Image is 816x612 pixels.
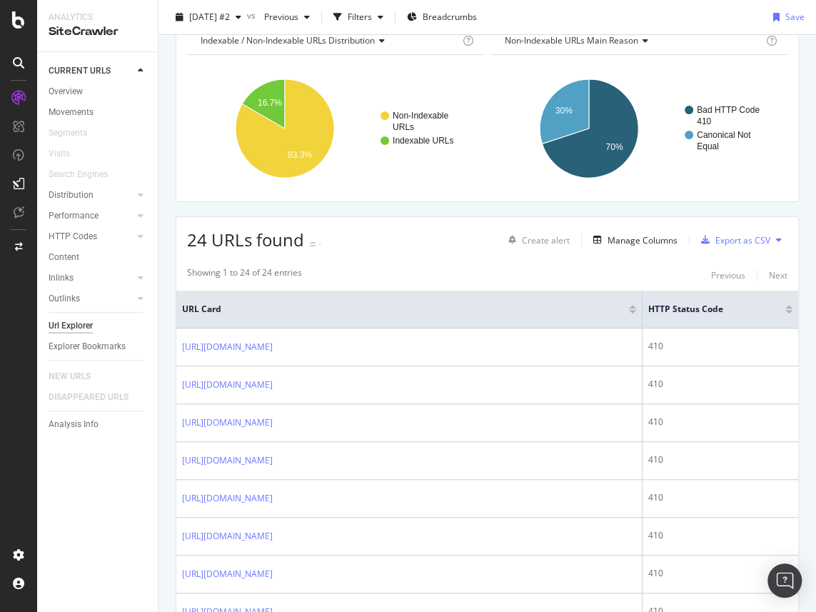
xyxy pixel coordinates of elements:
a: Content [49,250,148,265]
div: CURRENT URLS [49,64,111,79]
div: 410 [648,529,792,542]
span: 24 URLs found [187,228,304,251]
a: Analysis Info [49,417,148,432]
button: Export as CSV [695,229,770,251]
div: Performance [49,209,99,224]
div: Explorer Bookmarks [49,339,126,354]
h4: Non-Indexable URLs Main Reason [502,29,764,52]
button: Filters [328,6,389,29]
button: Breadcrumbs [401,6,483,29]
a: Search Engines [49,167,122,182]
text: Bad HTTP Code [697,105,760,115]
div: Export as CSV [715,234,770,246]
text: 70% [605,142,623,152]
button: Previous [258,6,316,29]
div: HTTP Codes [49,229,97,244]
a: Distribution [49,188,134,203]
div: 410 [648,340,792,353]
text: 410 [697,116,711,126]
span: 2025 Oct. 2nd #2 [189,11,230,23]
div: 410 [648,567,792,580]
text: 83.3% [288,150,312,160]
div: Filters [348,11,372,23]
a: [URL][DOMAIN_NAME] [182,340,273,354]
div: Analytics [49,11,146,24]
a: CURRENT URLS [49,64,134,79]
a: Url Explorer [49,318,148,333]
div: Distribution [49,188,94,203]
span: URL Card [182,303,625,316]
a: [URL][DOMAIN_NAME] [182,529,273,543]
button: Previous [711,266,745,284]
a: Outlinks [49,291,134,306]
div: Url Explorer [49,318,93,333]
div: Analysis Info [49,417,99,432]
div: Movements [49,105,94,120]
div: Open Intercom Messenger [767,563,802,598]
div: Segments [49,126,87,141]
a: Performance [49,209,134,224]
div: 410 [648,416,792,428]
button: Next [769,266,787,284]
div: Content [49,250,79,265]
a: DISAPPEARED URLS [49,390,143,405]
a: [URL][DOMAIN_NAME] [182,567,273,581]
span: Non-Indexable URLs Main Reason [505,34,638,46]
div: Previous [711,269,745,281]
text: Equal [697,141,719,151]
div: - [318,238,321,250]
span: HTTP Status Code [648,303,764,316]
text: Indexable URLs [393,136,453,146]
button: Save [767,6,805,29]
text: 16.7% [258,98,282,108]
div: Inlinks [49,271,74,286]
a: [URL][DOMAIN_NAME] [182,453,273,468]
div: Outlinks [49,291,80,306]
button: Create alert [503,229,570,251]
div: Create alert [522,234,570,246]
div: 410 [648,378,792,391]
div: Overview [49,84,83,99]
svg: A chart. [491,66,788,191]
div: Showing 1 to 24 of 24 entries [187,266,302,284]
div: SiteCrawler [49,24,146,40]
text: Canonical Not [697,130,751,140]
text: 30% [555,106,572,116]
a: [URL][DOMAIN_NAME] [182,378,273,392]
div: Manage Columns [608,234,678,246]
a: [URL][DOMAIN_NAME] [182,416,273,430]
button: Manage Columns [588,231,678,249]
div: Save [785,11,805,23]
img: Equal [310,242,316,246]
text: Non-Indexable [393,111,448,121]
a: NEW URLS [49,369,105,384]
a: Movements [49,105,148,120]
div: 410 [648,453,792,466]
h4: Indexable / Non-Indexable URLs Distribution [198,29,460,52]
span: Breadcrumbs [423,11,477,23]
a: Inlinks [49,271,134,286]
div: Visits [49,146,70,161]
span: vs [247,9,258,21]
a: Overview [49,84,148,99]
div: 410 [648,491,792,504]
a: Segments [49,126,101,141]
text: URLs [393,122,414,132]
a: HTTP Codes [49,229,134,244]
div: Search Engines [49,167,108,182]
button: [DATE] #2 [170,6,247,29]
svg: A chart. [187,66,484,191]
span: Previous [258,11,298,23]
a: Explorer Bookmarks [49,339,148,354]
span: Indexable / Non-Indexable URLs distribution [201,34,375,46]
div: Next [769,269,787,281]
a: Visits [49,146,84,161]
div: DISAPPEARED URLS [49,390,129,405]
div: NEW URLS [49,369,91,384]
a: [URL][DOMAIN_NAME] [182,491,273,506]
